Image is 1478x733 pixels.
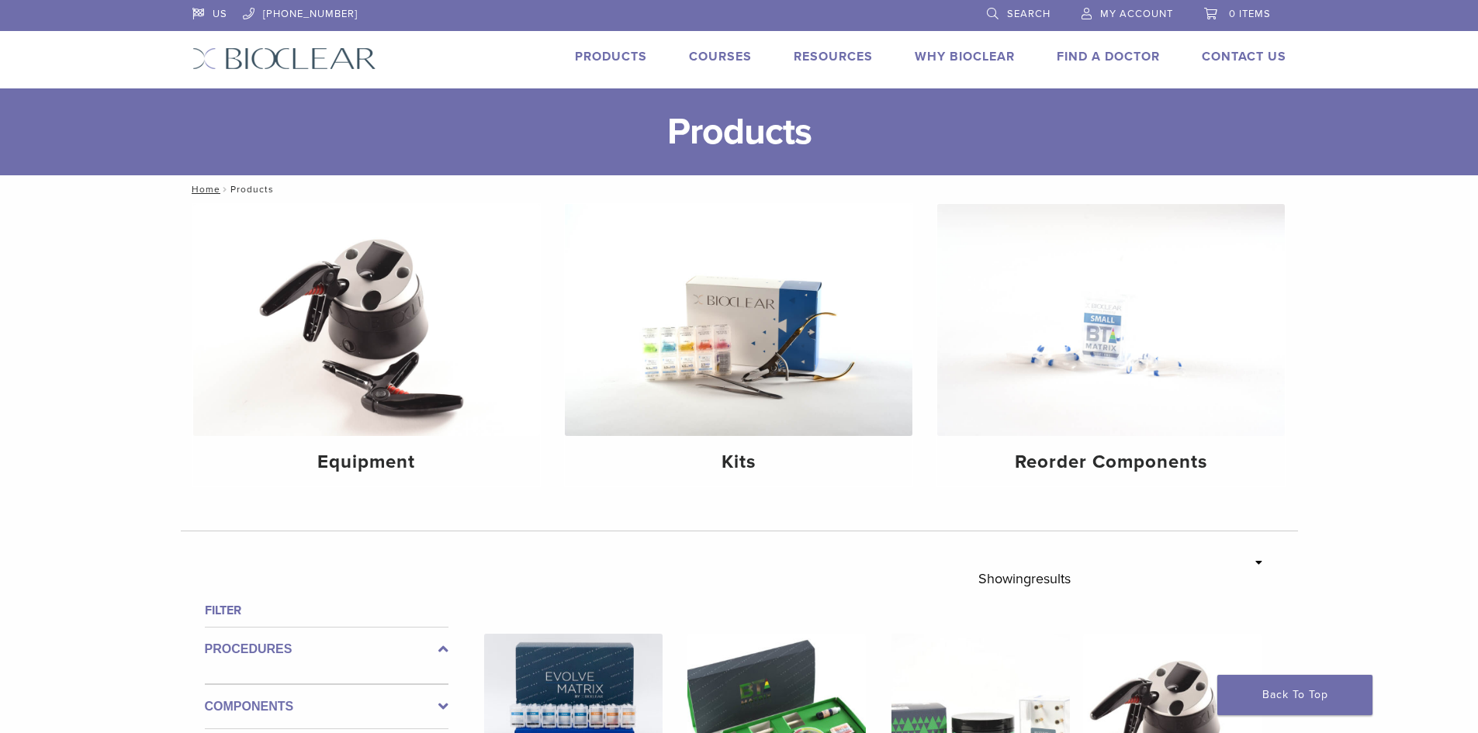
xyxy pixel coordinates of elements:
label: Components [205,697,448,716]
label: Procedures [205,640,448,659]
img: Equipment [193,204,541,436]
h4: Filter [205,601,448,620]
a: Products [575,49,647,64]
h4: Reorder Components [950,448,1272,476]
span: Search [1007,8,1051,20]
a: Why Bioclear [915,49,1015,64]
a: Find A Doctor [1057,49,1160,64]
a: Kits [565,204,912,486]
span: / [220,185,230,193]
a: Contact Us [1202,49,1286,64]
h4: Kits [577,448,900,476]
h4: Equipment [206,448,528,476]
img: Reorder Components [937,204,1285,436]
a: Home [187,184,220,195]
a: Back To Top [1217,675,1372,715]
nav: Products [181,175,1298,203]
a: Resources [794,49,873,64]
span: 0 items [1229,8,1271,20]
p: Showing results [978,562,1071,595]
img: Bioclear [192,47,376,70]
img: Kits [565,204,912,436]
a: Courses [689,49,752,64]
span: My Account [1100,8,1173,20]
a: Reorder Components [937,204,1285,486]
a: Equipment [193,204,541,486]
